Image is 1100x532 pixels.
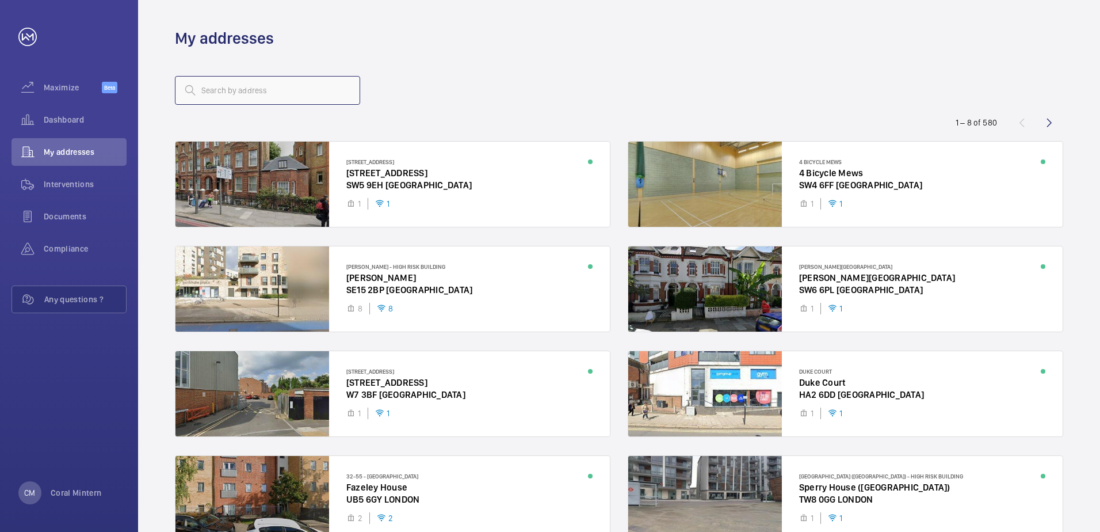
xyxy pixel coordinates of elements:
span: Any questions ? [44,294,126,305]
span: Interventions [44,178,127,190]
p: CM [24,487,35,499]
div: 1 – 8 of 580 [956,117,997,128]
input: Search by address [175,76,360,105]
h1: My addresses [175,28,274,49]
p: Coral Mintern [51,487,102,499]
span: My addresses [44,146,127,158]
span: Compliance [44,243,127,254]
span: Documents [44,211,127,222]
span: Maximize [44,82,102,93]
span: Beta [102,82,117,93]
span: Dashboard [44,114,127,126]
